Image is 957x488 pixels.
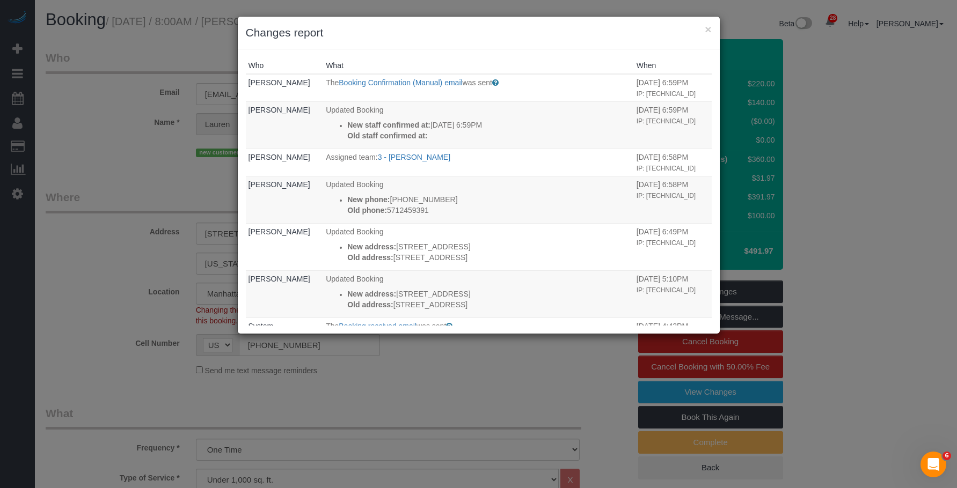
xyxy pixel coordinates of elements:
td: What [323,270,634,317]
p: [STREET_ADDRESS] [347,252,631,263]
span: The [326,322,339,330]
td: Who [246,317,324,345]
strong: Old address: [347,300,393,309]
small: IP: [TECHNICAL_ID] [637,192,696,199]
td: When [634,317,712,345]
strong: New phone: [347,195,390,204]
span: Updated Booking [326,180,383,189]
a: Booking received email [339,322,417,330]
p: [DATE] 6:59PM [347,120,631,130]
iframe: Intercom live chat [921,452,946,477]
a: [PERSON_NAME] [249,227,310,236]
td: When [634,101,712,149]
span: Updated Booking [326,106,383,114]
strong: Old staff confirmed at: [347,131,427,140]
td: What [323,149,634,176]
td: When [634,270,712,317]
a: 3 - [PERSON_NAME] [378,153,450,161]
a: [PERSON_NAME] [249,275,310,283]
td: What [323,101,634,149]
small: IP: [TECHNICAL_ID] [637,286,696,294]
td: What [323,317,634,345]
strong: Old address: [347,253,393,262]
small: IP: [TECHNICAL_ID] [637,90,696,98]
td: What [323,223,634,270]
button: × [705,24,711,35]
strong: New staff confirmed at: [347,121,430,129]
p: 5712459391 [347,205,631,216]
span: Assigned team: [326,153,378,161]
td: Who [246,101,324,149]
td: Who [246,270,324,317]
td: When [634,74,712,101]
span: was sent [463,78,492,87]
span: The [326,78,339,87]
a: Booking Confirmation (Manual) email [339,78,462,87]
h3: Changes report [246,25,712,41]
th: When [634,57,712,74]
p: [PHONE_NUMBER] [347,194,631,205]
a: [PERSON_NAME] [249,106,310,114]
td: What [323,176,634,223]
span: 6 [943,452,951,460]
p: [STREET_ADDRESS] [347,289,631,299]
th: What [323,57,634,74]
p: [STREET_ADDRESS] [347,241,631,252]
td: What [323,74,634,101]
a: [PERSON_NAME] [249,153,310,161]
td: When [634,176,712,223]
small: IP: [TECHNICAL_ID] [637,117,696,125]
strong: Old phone: [347,206,387,215]
td: Who [246,149,324,176]
a: [PERSON_NAME] [249,180,310,189]
td: Who [246,223,324,270]
td: Who [246,176,324,223]
strong: New address: [347,290,396,298]
small: IP: [TECHNICAL_ID] [637,239,696,247]
p: [STREET_ADDRESS] [347,299,631,310]
sui-modal: Changes report [238,17,720,334]
small: IP: [TECHNICAL_ID] [637,165,696,172]
strong: New address: [347,242,396,251]
th: Who [246,57,324,74]
td: When [634,223,712,270]
td: Who [246,74,324,101]
td: When [634,149,712,176]
a: [PERSON_NAME] [249,78,310,87]
span: Updated Booking [326,227,383,236]
span: was sent [417,322,446,330]
span: Updated Booking [326,275,383,283]
a: System [249,322,274,330]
